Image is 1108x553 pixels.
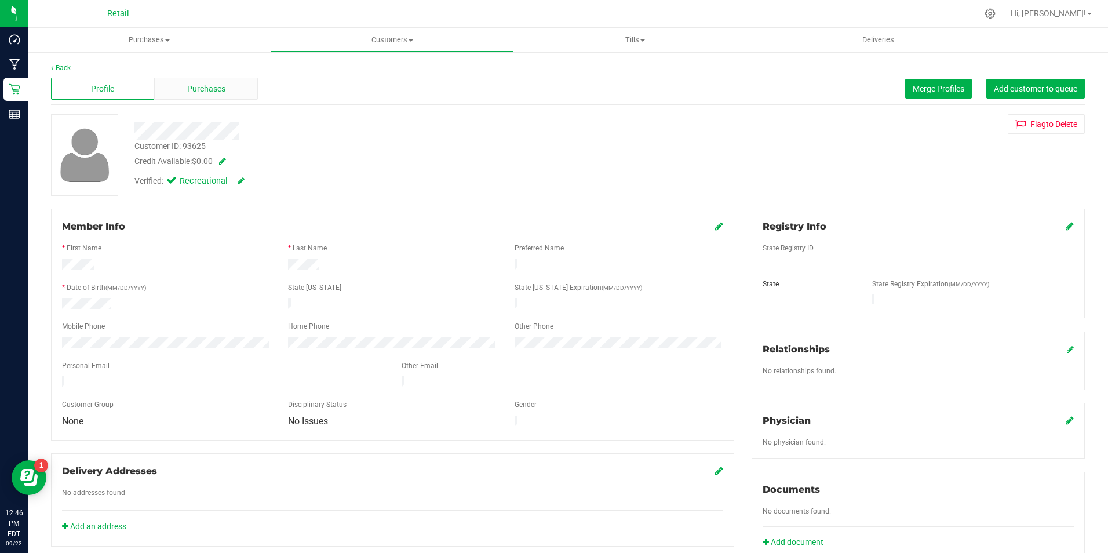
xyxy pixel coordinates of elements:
a: Deliveries [757,28,1000,52]
span: Purchases [187,83,225,95]
label: Disciplinary Status [288,399,347,410]
a: Add an address [62,522,126,531]
span: Recreational [180,175,226,188]
span: $0.00 [192,157,213,166]
label: First Name [67,243,101,253]
span: (MM/DD/YYYY) [602,285,642,291]
span: Member Info [62,221,125,232]
span: Profile [91,83,114,95]
inline-svg: Manufacturing [9,59,20,70]
span: Add customer to queue [994,84,1077,93]
span: Customers [271,35,513,45]
span: Merge Profiles [913,84,964,93]
label: Mobile Phone [62,321,105,332]
div: Manage settings [983,8,997,19]
span: No documents found. [763,507,831,515]
span: Hi, [PERSON_NAME]! [1011,9,1086,18]
a: Customers [271,28,513,52]
span: No physician found. [763,438,826,446]
span: Retail [107,9,129,19]
p: 12:46 PM EDT [5,508,23,539]
label: Preferred Name [515,243,564,253]
label: No relationships found. [763,366,836,376]
a: Add document [763,536,829,548]
div: Customer ID: 93625 [134,140,206,152]
div: Verified: [134,175,245,188]
iframe: Resource center [12,460,46,495]
label: State [US_STATE] [288,282,341,293]
label: No addresses found [62,487,125,498]
inline-svg: Reports [9,108,20,120]
label: Other Email [402,361,438,371]
img: user-icon.png [54,125,115,185]
button: Flagto Delete [1008,114,1085,134]
label: Gender [515,399,537,410]
label: Last Name [293,243,327,253]
a: Tills [514,28,757,52]
span: Documents [763,484,820,495]
span: Registry Info [763,221,826,232]
label: State Registry ID [763,243,814,253]
a: Purchases [28,28,271,52]
iframe: Resource center unread badge [34,459,48,472]
label: State Registry Expiration [872,279,989,289]
inline-svg: Dashboard [9,34,20,45]
label: Date of Birth [67,282,146,293]
span: No Issues [288,416,328,427]
button: Merge Profiles [905,79,972,99]
span: Deliveries [847,35,910,45]
p: 09/22 [5,539,23,548]
label: Other Phone [515,321,553,332]
span: Purchases [28,35,271,45]
a: Back [51,64,71,72]
label: Customer Group [62,399,114,410]
inline-svg: Retail [9,83,20,95]
button: Add customer to queue [986,79,1085,99]
div: State [754,279,863,289]
label: Personal Email [62,361,110,371]
span: None [62,416,83,427]
span: Tills [515,35,756,45]
span: (MM/DD/YYYY) [949,281,989,288]
span: Delivery Addresses [62,465,157,476]
span: (MM/DD/YYYY) [105,285,146,291]
div: Credit Available: [134,155,643,168]
label: State [US_STATE] Expiration [515,282,642,293]
span: Physician [763,415,811,426]
label: Home Phone [288,321,329,332]
span: Relationships [763,344,830,355]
